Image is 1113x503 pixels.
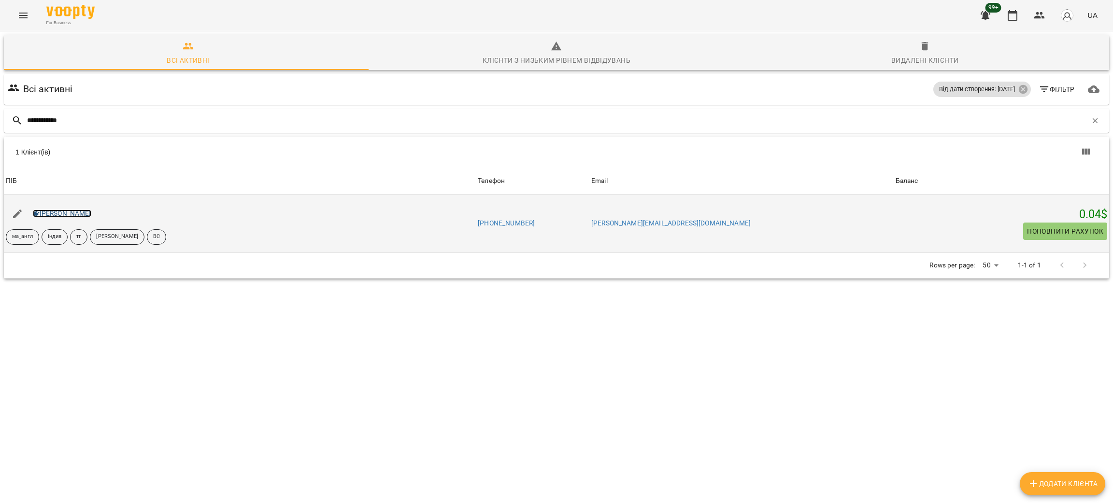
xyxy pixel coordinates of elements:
[891,55,958,66] div: Видалені клієнти
[76,233,81,241] p: тг
[167,55,209,66] div: Всі активні
[6,175,474,187] span: ПІБ
[478,219,535,227] a: [PHONE_NUMBER]
[896,175,1107,187] span: Баланс
[153,233,160,241] p: ВС
[1060,9,1074,22] img: avatar_s.png
[591,175,608,187] div: Email
[23,82,73,97] h6: Всі активні
[6,229,39,245] div: ма_англ
[933,85,1021,94] span: Від дати створення: [DATE]
[96,233,138,241] p: [PERSON_NAME]
[478,175,587,187] span: Телефон
[48,233,62,241] p: індив
[70,229,87,245] div: тг
[1039,84,1075,95] span: Фільтр
[46,5,95,19] img: Voopty Logo
[478,175,505,187] div: Sort
[33,210,91,217] a: [PERSON_NAME]
[4,137,1109,168] div: Table Toolbar
[979,258,1002,272] div: 50
[1023,223,1107,240] button: Поповнити рахунок
[1087,10,1098,20] span: UA
[46,20,95,26] span: For Business
[1084,6,1101,24] button: UA
[591,175,892,187] span: Email
[483,55,630,66] div: Клієнти з низьким рівнем відвідувань
[15,147,562,157] div: 1 Клієнт(ів)
[6,175,17,187] div: ПІБ
[929,261,975,270] p: Rows per page:
[6,175,17,187] div: Sort
[1074,140,1098,164] button: Вигляд колонок
[591,175,608,187] div: Sort
[985,3,1001,13] span: 99+
[42,229,68,245] div: індив
[147,229,166,245] div: ВС
[478,175,505,187] div: Телефон
[12,4,35,27] button: Menu
[1035,81,1079,98] button: Фільтр
[12,233,33,241] p: ма_англ
[896,175,918,187] div: Sort
[591,219,751,227] a: [PERSON_NAME][EMAIL_ADDRESS][DOMAIN_NAME]
[933,82,1031,97] div: Від дати створення: [DATE]
[1018,261,1041,270] p: 1-1 of 1
[896,207,1107,222] h5: 0.04 $
[1027,225,1103,237] span: Поповнити рахунок
[90,229,144,245] div: [PERSON_NAME]
[896,175,918,187] div: Баланс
